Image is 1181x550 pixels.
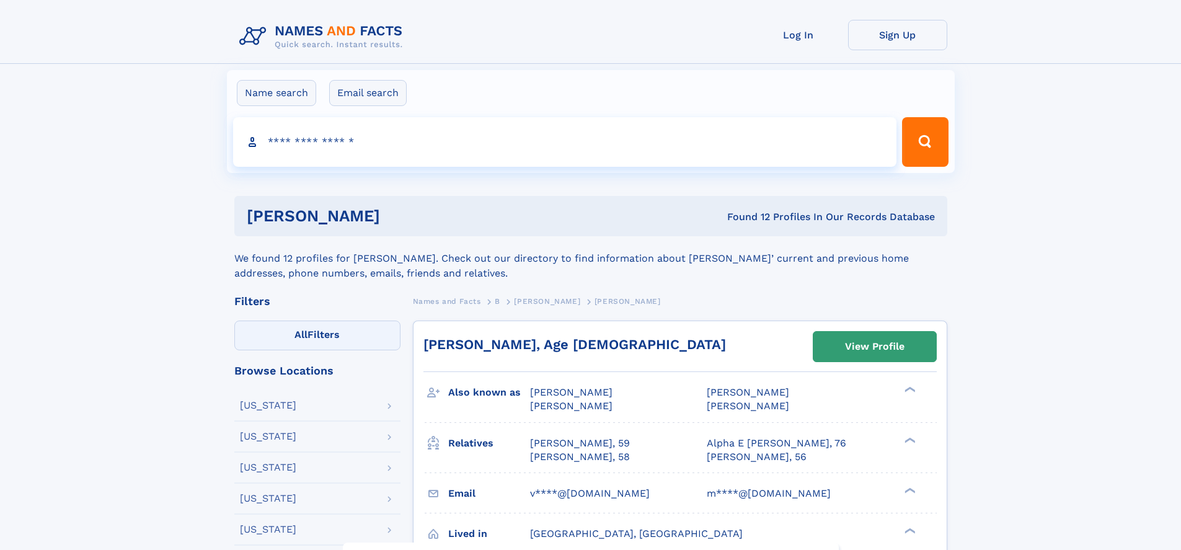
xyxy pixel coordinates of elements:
[749,20,848,50] a: Log In
[234,20,413,53] img: Logo Names and Facts
[554,210,935,224] div: Found 12 Profiles In Our Records Database
[233,117,897,167] input: search input
[448,382,530,403] h3: Also known as
[845,332,905,361] div: View Profile
[423,337,726,352] a: [PERSON_NAME], Age [DEMOGRAPHIC_DATA]
[495,293,500,309] a: B
[240,432,296,441] div: [US_STATE]
[495,297,500,306] span: B
[902,117,948,167] button: Search Button
[240,463,296,472] div: [US_STATE]
[514,293,580,309] a: [PERSON_NAME]
[448,523,530,544] h3: Lived in
[234,296,400,307] div: Filters
[901,436,916,444] div: ❯
[240,401,296,410] div: [US_STATE]
[707,437,846,450] a: Alpha E [PERSON_NAME], 76
[707,400,789,412] span: [PERSON_NAME]
[448,483,530,504] h3: Email
[329,80,407,106] label: Email search
[595,297,661,306] span: [PERSON_NAME]
[901,486,916,494] div: ❯
[530,386,613,398] span: [PERSON_NAME]
[448,433,530,454] h3: Relatives
[813,332,936,361] a: View Profile
[901,386,916,394] div: ❯
[234,321,400,350] label: Filters
[237,80,316,106] label: Name search
[413,293,481,309] a: Names and Facts
[901,526,916,534] div: ❯
[530,400,613,412] span: [PERSON_NAME]
[707,386,789,398] span: [PERSON_NAME]
[707,450,807,464] a: [PERSON_NAME], 56
[294,329,307,340] span: All
[234,236,947,281] div: We found 12 profiles for [PERSON_NAME]. Check out our directory to find information about [PERSON...
[247,208,554,224] h1: [PERSON_NAME]
[530,450,630,464] a: [PERSON_NAME], 58
[848,20,947,50] a: Sign Up
[234,365,400,376] div: Browse Locations
[514,297,580,306] span: [PERSON_NAME]
[240,494,296,503] div: [US_STATE]
[530,437,630,450] a: [PERSON_NAME], 59
[240,525,296,534] div: [US_STATE]
[530,528,743,539] span: [GEOGRAPHIC_DATA], [GEOGRAPHIC_DATA]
